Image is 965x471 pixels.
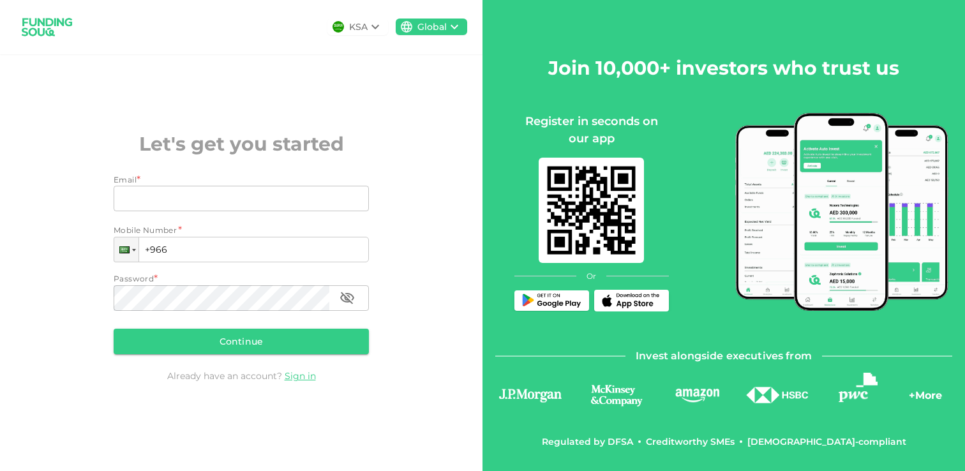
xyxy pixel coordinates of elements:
h2: Join 10,000+ investors who trust us [548,54,899,82]
button: Continue [114,329,369,354]
div: + More [909,388,942,410]
img: logo [673,387,721,403]
h2: Let's get you started [114,130,369,158]
span: Invest alongside executives from [636,347,812,365]
span: Or [587,271,596,282]
div: Saudi Arabia: + 966 [114,237,138,262]
img: flag-sa.b9a346574cdc8950dd34b50780441f57.svg [333,21,344,33]
input: password [114,285,329,311]
input: 1 (702) 123-4567 [114,237,369,262]
img: logo [15,10,79,44]
span: Mobile Number [114,224,177,237]
div: Already have an account? [114,370,369,382]
div: Creditworthy SMEs [646,435,735,448]
div: [DEMOGRAPHIC_DATA]-compliant [747,435,906,448]
img: mobile-app [539,158,644,263]
img: Play Store [520,294,583,308]
div: Register in seconds on our app [514,113,669,147]
div: Regulated by DFSA [542,435,633,448]
img: logo [579,383,654,408]
a: Sign in [285,370,316,382]
img: mobile-app [735,113,949,311]
img: logo [839,373,878,402]
input: email [114,186,355,211]
div: KSA [349,20,368,34]
img: logo [745,387,809,404]
div: Global [417,20,447,34]
span: Email [114,175,137,184]
span: Password [114,274,154,283]
img: logo [495,386,565,404]
img: App Store [599,293,663,308]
